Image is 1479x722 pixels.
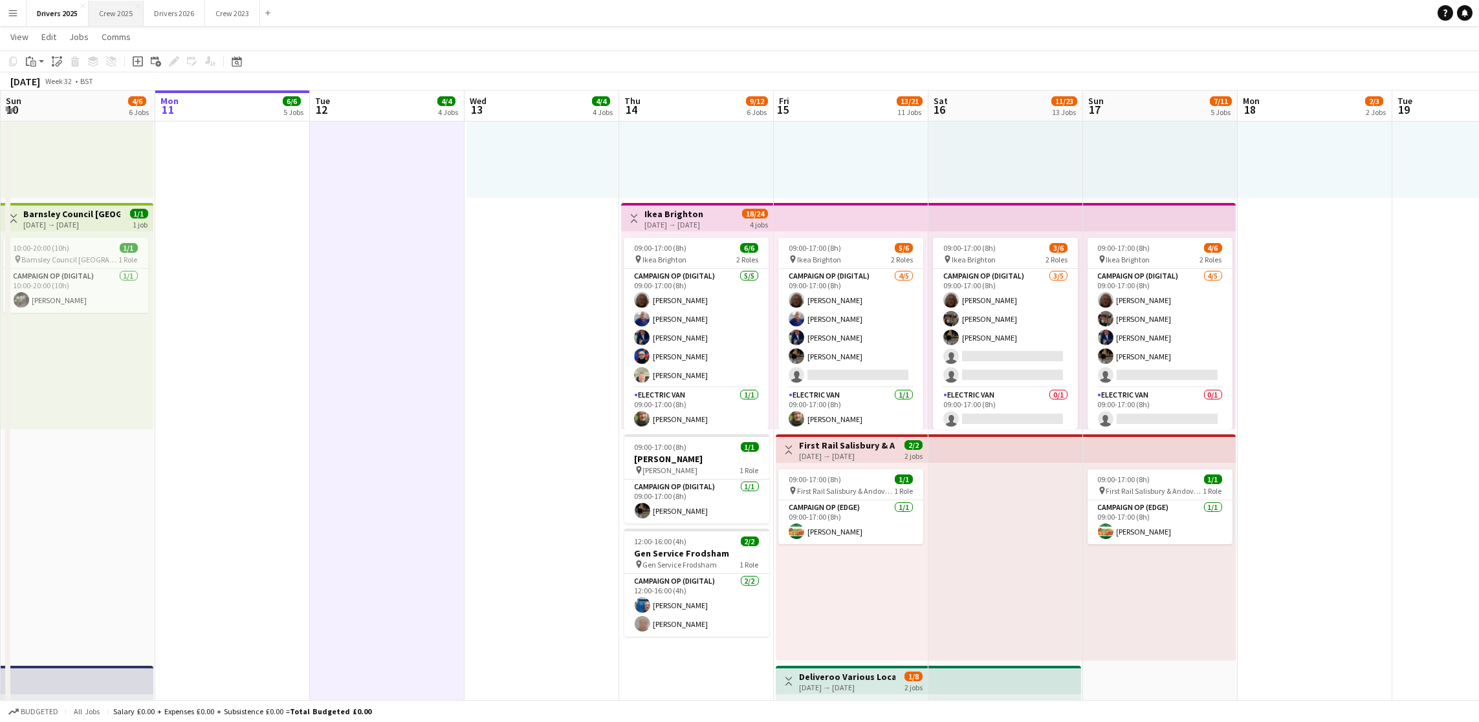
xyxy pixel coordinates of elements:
app-job-card: 09:00-17:00 (8h)6/6 Ikea Brighton2 RolesCampaign Op (Digital)5/509:00-17:00 (8h)[PERSON_NAME][PER... [624,238,769,429]
div: 1 job [133,218,148,229]
button: Crew 2023 [205,1,260,26]
span: Thu [624,95,641,107]
div: Salary £0.00 + Expenses £0.00 + Subsistence £0.00 = [113,706,371,716]
div: 11 Jobs [897,107,922,117]
app-job-card: 09:00-17:00 (8h)1/1 First Rail Salisbury & Andover and [GEOGRAPHIC_DATA]1 RoleCampaign Op (Edge)1... [778,469,923,544]
div: 2 Jobs [1366,107,1386,117]
span: 3/6 [1049,243,1068,253]
app-card-role: Campaign Op (Edge)1/109:00-17:00 (8h)[PERSON_NAME] [1088,500,1232,544]
span: 17 [1086,102,1104,117]
span: Tue [1397,95,1412,107]
span: 4/6 [128,96,146,106]
span: 15 [777,102,789,117]
span: 6/6 [740,243,758,253]
span: 4/6 [1204,243,1222,253]
app-job-card: 09:00-17:00 (8h)1/1[PERSON_NAME] [PERSON_NAME]1 RoleCampaign Op (Digital)1/109:00-17:00 (8h)[PERS... [624,434,769,524]
a: Jobs [64,28,94,45]
span: 14 [622,102,641,117]
span: Sat [934,95,948,107]
div: 6 Jobs [129,107,149,117]
app-job-card: 09:00-17:00 (8h)3/6 Ikea Brighton2 RolesCampaign Op (Digital)3/509:00-17:00 (8h)[PERSON_NAME][PER... [933,238,1078,429]
app-card-role: Campaign Op (Digital)4/509:00-17:00 (8h)[PERSON_NAME][PERSON_NAME][PERSON_NAME][PERSON_NAME] [778,269,923,388]
div: 2 jobs [904,450,923,461]
span: 9/12 [746,96,768,106]
a: Comms [96,28,136,45]
span: Mon [160,95,179,107]
app-job-card: 10:00-20:00 (10h)1/1 Barnsley Council [GEOGRAPHIC_DATA]1 RoleCampaign Op (Digital)1/110:00-20:00 ... [3,238,148,313]
h3: Barnsley Council [GEOGRAPHIC_DATA] [24,208,120,220]
span: Wed [470,95,487,107]
div: 6 Jobs [747,107,767,117]
span: 13 [468,102,487,117]
app-card-role: Electric Van0/109:00-17:00 (8h) [933,388,1078,432]
div: 4 Jobs [593,107,613,117]
span: 1/1 [741,442,759,452]
span: Comms [102,31,131,43]
span: 1/1 [130,209,148,218]
span: All jobs [71,706,102,716]
app-card-role: Campaign Op (Digital)1/110:00-20:00 (10h)[PERSON_NAME] [3,269,148,313]
span: 1/1 [895,474,913,484]
span: 1/1 [1204,474,1222,484]
span: 5/6 [895,243,913,253]
span: 1 Role [1203,486,1222,496]
app-card-role: Campaign Op (Digital)4/509:00-17:00 (8h)[PERSON_NAME][PERSON_NAME][PERSON_NAME][PERSON_NAME] [1088,269,1232,388]
span: 11 [159,102,179,117]
div: 09:00-17:00 (8h)1/1 First Rail Salisbury & Andover and [GEOGRAPHIC_DATA]1 RoleCampaign Op (Edge)1... [1088,469,1232,544]
span: Ikea Brighton [1106,255,1150,264]
app-card-role: Campaign Op (Digital)1/109:00-17:00 (8h)[PERSON_NAME] [624,480,769,524]
span: 2/3 [1365,96,1383,106]
a: View [5,28,34,45]
span: 19 [1396,102,1412,117]
span: 09:00-17:00 (8h) [789,243,841,253]
span: 1 Role [740,465,759,475]
span: Sun [1088,95,1104,107]
span: Sun [6,95,21,107]
span: 18/24 [742,209,768,218]
span: 2 Roles [736,255,758,264]
span: Budgeted [21,707,58,716]
span: 6/6 [283,96,301,106]
span: 09:00-17:00 (8h) [634,243,686,253]
app-card-role: Electric Van1/109:00-17:00 (8h)[PERSON_NAME] [778,388,923,432]
span: 2 Roles [1046,255,1068,264]
button: Drivers 2026 [144,1,205,26]
span: Gen Service Frodsham [643,560,718,569]
span: Barnsley Council [GEOGRAPHIC_DATA] [22,255,119,264]
span: 2/2 [741,536,759,546]
div: 4 Jobs [438,107,458,117]
span: Ikea Brighton [642,255,686,264]
div: 2 jobs [904,681,923,692]
span: 1/1 [120,243,138,253]
div: 12:00-16:00 (4h)2/2Gen Service Frodsham Gen Service Frodsham1 RoleCampaign Op (Digital)2/212:00-1... [624,529,769,637]
span: 10 [4,102,21,117]
span: 1 Role [894,486,913,496]
div: [DATE] → [DATE] [644,220,703,229]
span: Edit [41,31,56,43]
span: 12 [313,102,330,117]
div: 4 jobs [750,218,768,229]
h3: [PERSON_NAME] [624,453,769,465]
span: 09:00-17:00 (8h) [1098,474,1150,484]
span: 1/8 [904,672,923,681]
span: Jobs [69,31,89,43]
h3: Gen Service Frodsham [624,547,769,559]
span: 09:00-17:00 (8h) [635,442,687,452]
app-card-role: Campaign Op (Digital)3/509:00-17:00 (8h)[PERSON_NAME][PERSON_NAME][PERSON_NAME] [933,269,1078,388]
a: Edit [36,28,61,45]
button: Budgeted [6,705,60,719]
button: Drivers 2025 [27,1,89,26]
div: 5 Jobs [283,107,303,117]
span: Total Budgeted £0.00 [290,706,371,716]
span: 13/21 [897,96,923,106]
span: [PERSON_NAME] [643,465,698,475]
span: Ikea Brighton [952,255,996,264]
span: Fri [779,95,789,107]
span: 12:00-16:00 (4h) [635,536,687,546]
span: 1 Role [740,560,759,569]
span: Mon [1243,95,1260,107]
